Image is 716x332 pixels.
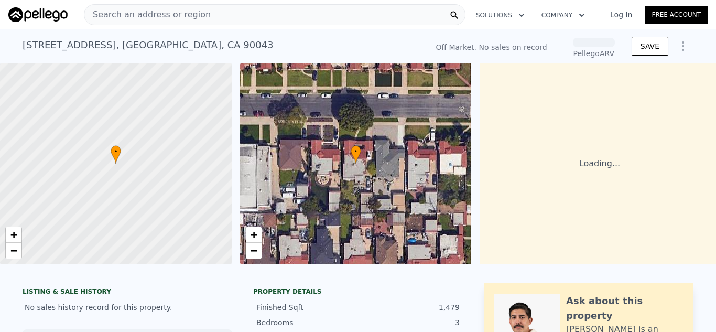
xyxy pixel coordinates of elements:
[23,287,232,298] div: LISTING & SALE HISTORY
[533,6,593,25] button: Company
[358,302,460,313] div: 1,479
[645,6,708,24] a: Free Account
[246,227,262,243] a: Zoom in
[6,243,21,259] a: Zoom out
[246,243,262,259] a: Zoom out
[253,287,463,296] div: Property details
[256,317,358,328] div: Bedrooms
[23,298,232,317] div: No sales history record for this property.
[250,244,257,257] span: −
[436,42,547,52] div: Off Market. No sales on record
[351,147,361,156] span: •
[358,317,460,328] div: 3
[351,145,361,164] div: •
[250,228,257,241] span: +
[84,8,211,21] span: Search an address or region
[468,6,533,25] button: Solutions
[10,228,17,241] span: +
[111,145,121,164] div: •
[6,227,21,243] a: Zoom in
[111,147,121,156] span: •
[8,7,68,22] img: Pellego
[573,48,615,59] div: Pellego ARV
[566,294,683,323] div: Ask about this property
[10,244,17,257] span: −
[632,37,668,56] button: SAVE
[598,9,645,20] a: Log In
[672,36,693,57] button: Show Options
[256,302,358,313] div: Finished Sqft
[23,38,274,52] div: [STREET_ADDRESS] , [GEOGRAPHIC_DATA] , CA 90043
